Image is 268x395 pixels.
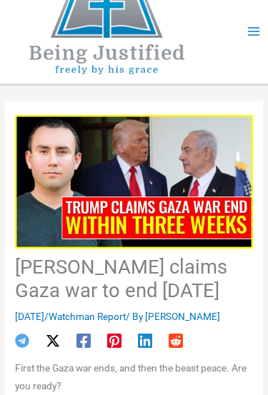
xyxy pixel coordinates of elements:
[15,256,253,303] h1: [PERSON_NAME] claims Gaza war to end [DATE]
[15,311,44,322] span: [DATE]
[138,334,152,348] a: Linkedin
[46,334,60,348] a: Twitter / X
[145,311,220,322] a: [PERSON_NAME]
[15,334,29,348] a: Telegram
[76,334,91,348] a: Facebook
[169,334,183,348] a: Reddit
[107,334,121,348] a: Pinterest
[49,311,126,322] a: Watchman Report
[15,310,253,324] div: / / By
